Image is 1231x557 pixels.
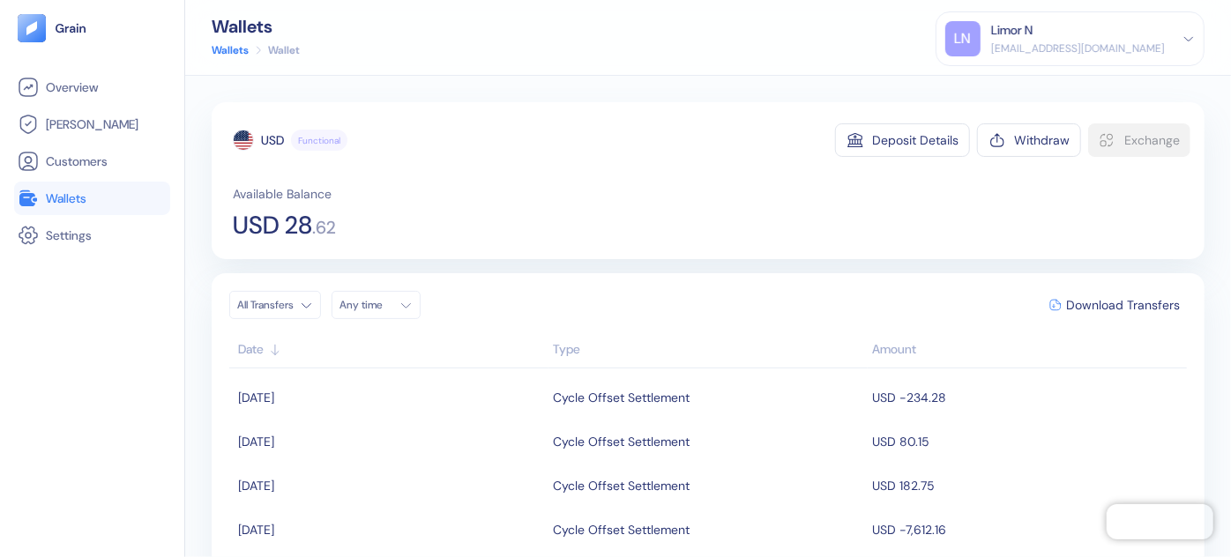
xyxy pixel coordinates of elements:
span: Wallets [46,189,86,207]
div: [EMAIL_ADDRESS][DOMAIN_NAME] [991,41,1165,56]
div: Cycle Offset Settlement [553,471,690,501]
img: logo-tablet-V2.svg [18,14,46,42]
div: Limor N [991,21,1033,40]
div: Cycle Offset Settlement [553,382,690,412]
td: USD 182.75 [868,464,1187,508]
td: [DATE] [229,420,548,464]
span: Customers [46,152,108,170]
div: Deposit Details [872,134,959,146]
span: [PERSON_NAME] [46,115,138,133]
td: [DATE] [229,464,548,508]
span: . 62 [312,219,336,236]
a: Settings [18,225,167,246]
td: [DATE] [229,508,548,552]
span: Overview [46,78,98,96]
button: Exchange [1088,123,1190,157]
a: Overview [18,77,167,98]
div: USD [261,131,284,149]
div: Wallets [212,18,300,35]
td: USD -7,612.16 [868,508,1187,552]
td: USD -234.28 [868,375,1187,420]
a: [PERSON_NAME] [18,114,167,135]
td: [DATE] [229,375,548,420]
button: Any time [332,291,421,319]
iframe: Chatra live chat [1107,504,1213,539]
span: Download Transfers [1066,299,1180,311]
div: Sort ascending [238,340,544,359]
button: Download Transfers [1042,292,1187,318]
img: logo [55,22,87,34]
a: Wallets [212,42,249,58]
span: Functional [298,134,340,147]
div: LN [945,21,981,56]
button: Withdraw [977,123,1081,157]
button: Deposit Details [835,123,970,157]
div: Sort descending [872,340,1178,359]
td: USD 80.15 [868,420,1187,464]
span: Available Balance [233,185,332,203]
span: Settings [46,227,92,244]
div: Sort ascending [553,340,863,359]
span: USD 28 [233,213,312,238]
div: Cycle Offset Settlement [553,515,690,545]
a: Customers [18,151,167,172]
div: Any time [339,298,392,312]
a: Wallets [18,188,167,209]
div: Withdraw [1014,134,1070,146]
div: Cycle Offset Settlement [553,427,690,457]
